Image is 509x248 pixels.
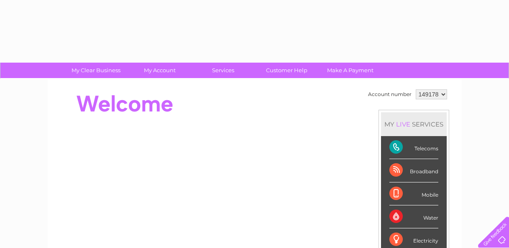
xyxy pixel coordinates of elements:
div: Telecoms [389,136,438,159]
a: Make A Payment [316,63,385,78]
div: Water [389,205,438,228]
a: My Clear Business [61,63,130,78]
a: Customer Help [252,63,321,78]
a: Services [189,63,258,78]
div: LIVE [394,120,412,128]
td: Account number [366,87,414,101]
div: Mobile [389,182,438,205]
div: MY SERVICES [381,112,447,136]
a: My Account [125,63,194,78]
div: Broadband [389,159,438,182]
